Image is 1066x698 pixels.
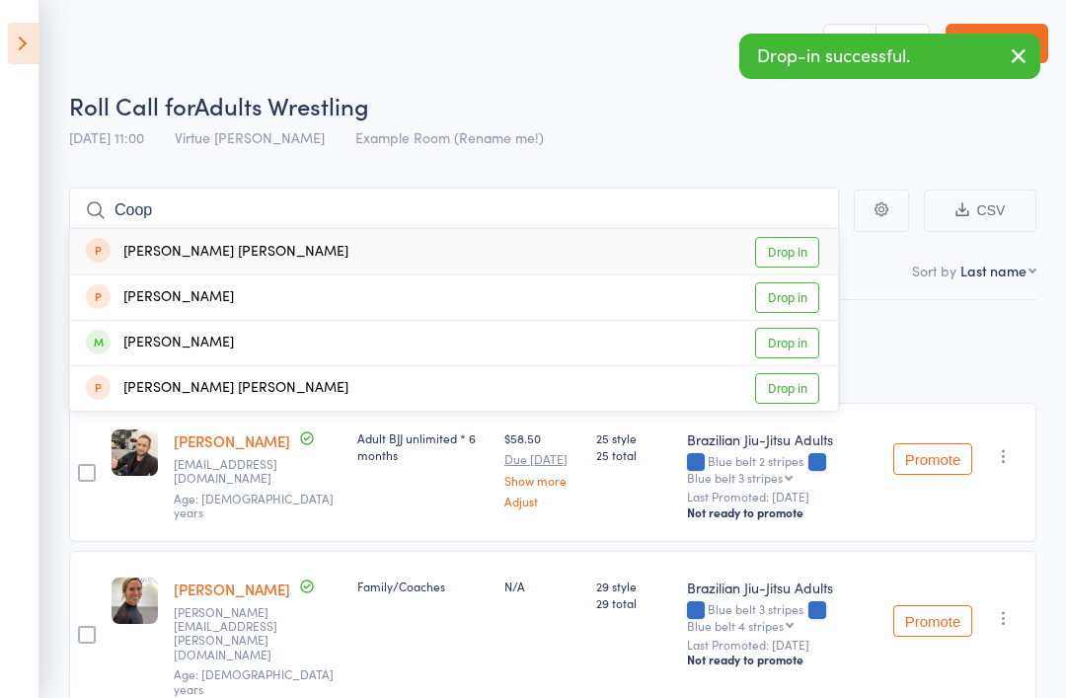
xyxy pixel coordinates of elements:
[175,127,325,147] span: Virtue [PERSON_NAME]
[69,127,144,147] span: [DATE] 11:00
[174,490,334,520] span: Age: [DEMOGRAPHIC_DATA] years
[912,261,956,280] label: Sort by
[755,237,819,268] a: Drop in
[755,328,819,358] a: Drop in
[960,261,1027,280] div: Last name
[596,578,671,594] span: 29 style
[112,429,158,476] img: image1750838300.png
[687,578,877,597] div: Brazilian Jiu-Jitsu Adults
[687,638,877,652] small: Last Promoted: [DATE]
[112,578,158,624] img: image1751850511.png
[86,286,234,309] div: [PERSON_NAME]
[687,602,877,632] div: Blue belt 3 stripes
[687,504,877,520] div: Not ready to promote
[86,241,348,264] div: [PERSON_NAME] [PERSON_NAME]
[687,490,877,504] small: Last Promoted: [DATE]
[174,457,302,486] small: Fordjacob686@gmail.com
[893,443,972,475] button: Promote
[755,282,819,313] a: Drop in
[687,429,877,449] div: Brazilian Jiu-Jitsu Adults
[357,578,489,594] div: Family/Coaches
[755,373,819,404] a: Drop in
[174,605,302,662] small: Lauren.marques@yahoo.com
[596,446,671,463] span: 25 total
[893,605,972,637] button: Promote
[504,429,580,507] div: $58.50
[174,665,334,696] span: Age: [DEMOGRAPHIC_DATA] years
[687,619,784,632] div: Blue belt 4 stripes
[504,452,580,466] small: Due [DATE]
[69,89,194,121] span: Roll Call for
[596,594,671,611] span: 29 total
[924,190,1036,232] button: CSV
[174,579,290,599] a: [PERSON_NAME]
[596,429,671,446] span: 25 style
[946,24,1048,63] a: Exit roll call
[504,578,580,594] div: N/A
[504,495,580,507] a: Adjust
[194,89,369,121] span: Adults Wrestling
[357,429,489,463] div: Adult BJJ unlimited * 6 months
[687,471,783,484] div: Blue belt 3 stripes
[687,652,877,667] div: Not ready to promote
[687,454,877,484] div: Blue belt 2 stripes
[86,377,348,400] div: [PERSON_NAME] [PERSON_NAME]
[174,430,290,451] a: [PERSON_NAME]
[355,127,544,147] span: Example Room (Rename me!)
[739,34,1040,79] div: Drop-in successful.
[69,188,839,233] input: Search by name
[504,474,580,487] a: Show more
[86,332,234,354] div: [PERSON_NAME]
